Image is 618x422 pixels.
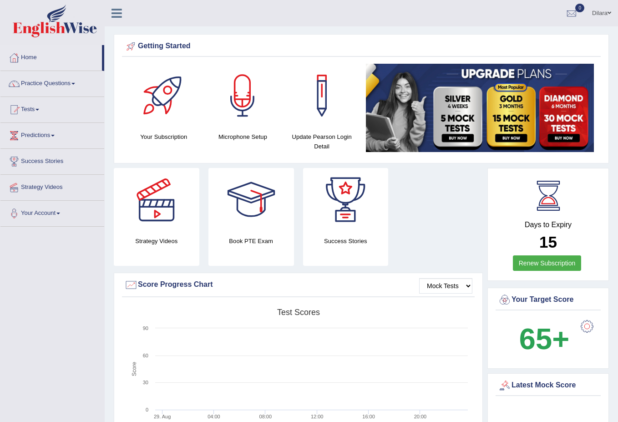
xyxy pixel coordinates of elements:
[287,132,357,151] h4: Update Pearson Login Detail
[208,414,220,419] text: 04:00
[414,414,427,419] text: 20:00
[513,255,582,271] a: Renew Subscription
[277,308,320,317] tspan: Test scores
[539,233,557,251] b: 15
[143,325,148,331] text: 90
[131,362,137,376] tspan: Score
[208,236,294,246] h4: Book PTE Exam
[0,201,104,224] a: Your Account
[0,71,104,94] a: Practice Questions
[208,132,278,142] h4: Microphone Setup
[519,322,569,356] b: 65+
[362,414,375,419] text: 16:00
[498,379,598,392] div: Latest Mock Score
[498,221,598,229] h4: Days to Expiry
[0,149,104,172] a: Success Stories
[124,40,598,53] div: Getting Started
[259,414,272,419] text: 08:00
[146,407,148,412] text: 0
[0,97,104,120] a: Tests
[0,45,102,68] a: Home
[0,175,104,198] a: Strategy Videos
[143,353,148,358] text: 60
[303,236,389,246] h4: Success Stories
[575,4,584,12] span: 0
[498,293,598,307] div: Your Target Score
[114,236,199,246] h4: Strategy Videos
[143,380,148,385] text: 30
[366,64,594,152] img: small5.jpg
[129,132,199,142] h4: Your Subscription
[311,414,324,419] text: 12:00
[154,414,171,419] tspan: 29. Aug
[124,278,472,292] div: Score Progress Chart
[0,123,104,146] a: Predictions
